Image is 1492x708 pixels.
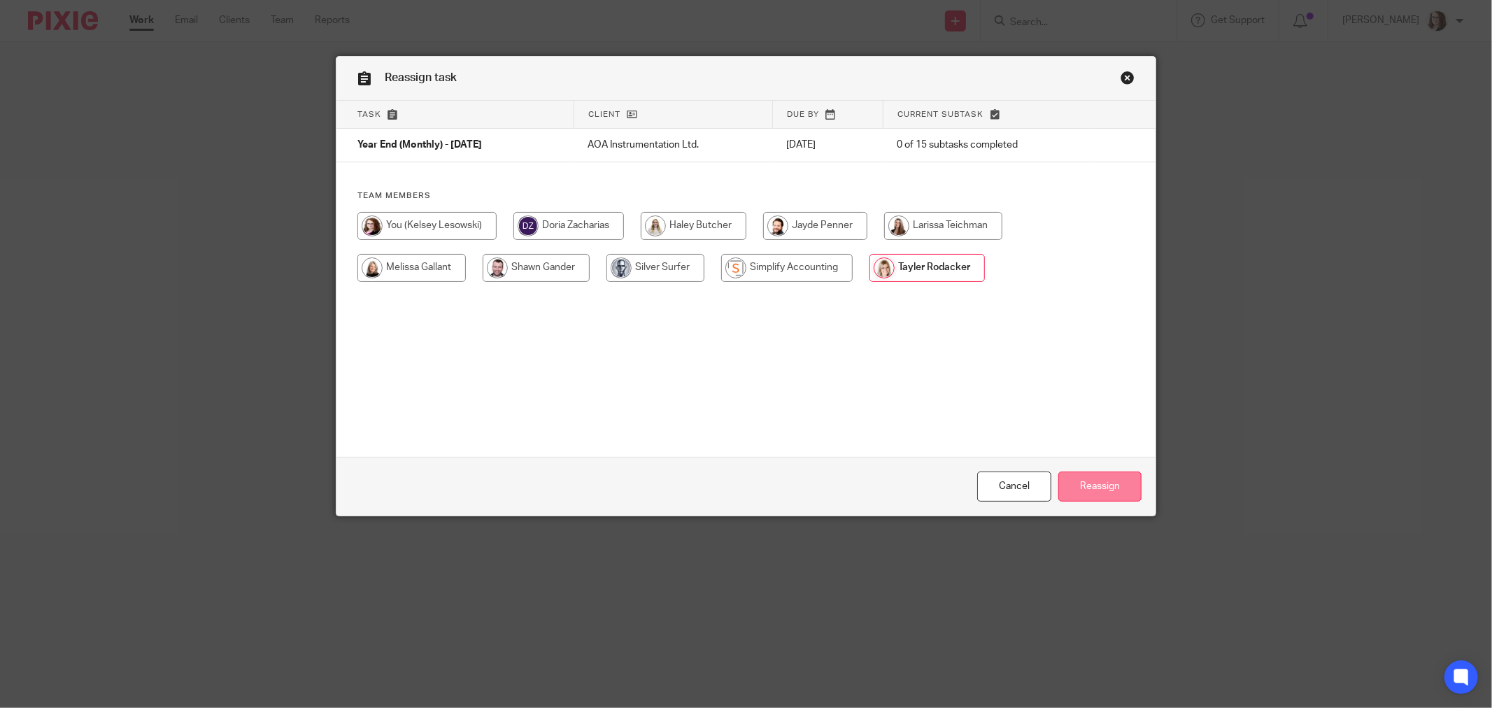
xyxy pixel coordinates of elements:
input: Reassign [1058,472,1142,502]
td: 0 of 15 subtasks completed [883,129,1096,162]
span: Year End (Monthly) - [DATE] [357,141,482,150]
a: Close this dialog window [1121,71,1135,90]
span: Task [357,111,381,118]
span: Reassign task [385,72,457,83]
a: Close this dialog window [977,472,1051,502]
span: Current subtask [897,111,983,118]
p: AOA Instrumentation Ltd. [588,138,758,152]
span: Client [588,111,620,118]
p: [DATE] [786,138,869,152]
h4: Team members [357,190,1135,201]
span: Due by [787,111,819,118]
